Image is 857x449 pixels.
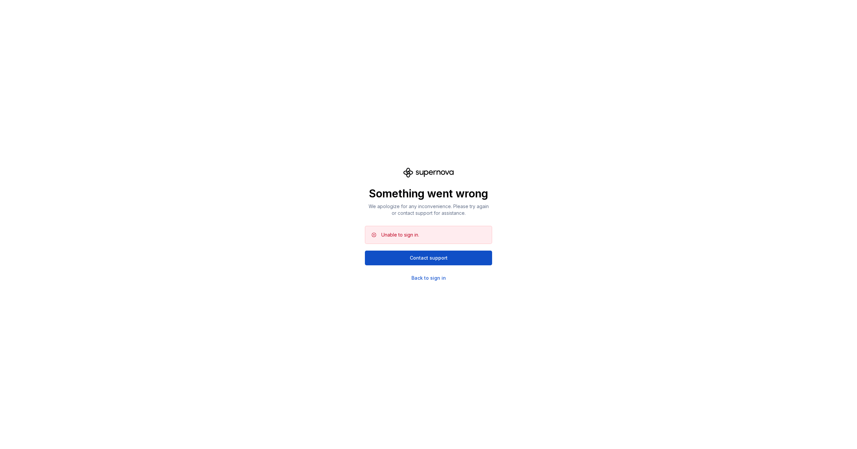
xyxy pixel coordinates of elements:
[381,232,419,238] div: Unable to sign in.
[410,255,448,261] span: Contact support
[411,275,446,281] a: Back to sign in
[365,251,492,265] button: Contact support
[365,187,492,200] p: Something went wrong
[365,203,492,216] p: We apologize for any inconvenience. Please try again or contact support for assistance.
